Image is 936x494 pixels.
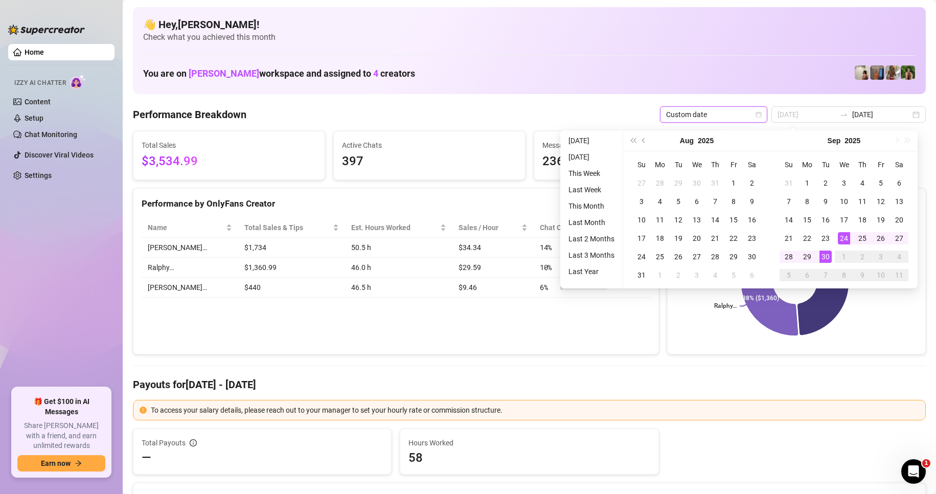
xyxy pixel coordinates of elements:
[688,192,706,211] td: 2025-08-06
[816,248,835,266] td: 2025-09-30
[783,232,795,244] div: 21
[872,266,890,284] td: 2025-10-10
[540,262,556,273] span: 10 %
[408,437,650,448] span: Hours Worked
[856,195,869,208] div: 11
[25,171,52,179] a: Settings
[669,155,688,174] th: Tu
[853,192,872,211] td: 2025-09-11
[816,174,835,192] td: 2025-09-02
[654,269,666,281] div: 1
[838,269,850,281] div: 8
[798,155,816,174] th: Mo
[691,214,703,226] div: 13
[743,155,761,174] th: Sa
[890,192,908,211] td: 2025-09-13
[564,184,619,196] li: Last Week
[143,68,415,79] h1: You are on workspace and assigned to creators
[142,278,238,298] td: [PERSON_NAME]…
[654,195,666,208] div: 4
[672,251,684,263] div: 26
[238,258,345,278] td: $1,360.99
[724,211,743,229] td: 2025-08-15
[25,48,44,56] a: Home
[25,114,43,122] a: Setup
[345,258,452,278] td: 46.0 h
[459,222,519,233] span: Sales / Hour
[756,111,762,118] span: calendar
[706,192,724,211] td: 2025-08-07
[801,269,813,281] div: 6
[142,218,238,238] th: Name
[746,269,758,281] div: 6
[706,248,724,266] td: 2025-08-28
[669,192,688,211] td: 2025-08-05
[635,177,648,189] div: 27
[835,266,853,284] td: 2025-10-08
[875,232,887,244] div: 26
[709,232,721,244] div: 21
[654,214,666,226] div: 11
[724,155,743,174] th: Fr
[838,214,850,226] div: 17
[238,278,345,298] td: $440
[564,134,619,147] li: [DATE]
[816,155,835,174] th: Tu
[780,192,798,211] td: 2025-09-07
[564,167,619,179] li: This Week
[853,211,872,229] td: 2025-09-18
[632,248,651,266] td: 2025-08-24
[855,65,869,80] img: Ralphy
[669,229,688,248] td: 2025-08-19
[632,192,651,211] td: 2025-08-03
[706,174,724,192] td: 2025-07-31
[819,269,832,281] div: 7
[8,25,85,35] img: logo-BBDzfeDw.svg
[41,459,71,467] span: Earn now
[801,214,813,226] div: 15
[151,405,919,416] div: To access your salary details, please reach out to your manager to set your hourly rate or commis...
[780,211,798,229] td: 2025-09-14
[875,195,887,208] div: 12
[635,251,648,263] div: 24
[651,192,669,211] td: 2025-08-04
[564,151,619,163] li: [DATE]
[819,177,832,189] div: 2
[632,211,651,229] td: 2025-08-10
[780,174,798,192] td: 2025-08-31
[140,407,147,414] span: exclamation-circle
[852,109,910,120] input: End date
[688,229,706,248] td: 2025-08-20
[835,155,853,174] th: We
[727,232,740,244] div: 22
[828,130,841,151] button: Choose a month
[534,218,650,238] th: Chat Conversion
[746,214,758,226] div: 16
[706,266,724,284] td: 2025-09-04
[189,68,259,79] span: [PERSON_NAME]
[890,266,908,284] td: 2025-10-11
[893,214,905,226] div: 20
[651,229,669,248] td: 2025-08-18
[838,177,850,189] div: 3
[875,251,887,263] div: 3
[691,195,703,208] div: 6
[853,266,872,284] td: 2025-10-09
[564,265,619,278] li: Last Year
[142,238,238,258] td: [PERSON_NAME]…
[875,177,887,189] div: 5
[901,65,915,80] img: Nathaniel
[780,155,798,174] th: Su
[627,130,638,151] button: Last year (Control + left)
[885,65,900,80] img: Nathaniel
[853,174,872,192] td: 2025-09-04
[691,177,703,189] div: 30
[872,229,890,248] td: 2025-09-26
[819,232,832,244] div: 23
[783,269,795,281] div: 5
[819,214,832,226] div: 16
[780,266,798,284] td: 2025-10-05
[727,251,740,263] div: 29
[244,222,331,233] span: Total Sales & Tips
[801,251,813,263] div: 29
